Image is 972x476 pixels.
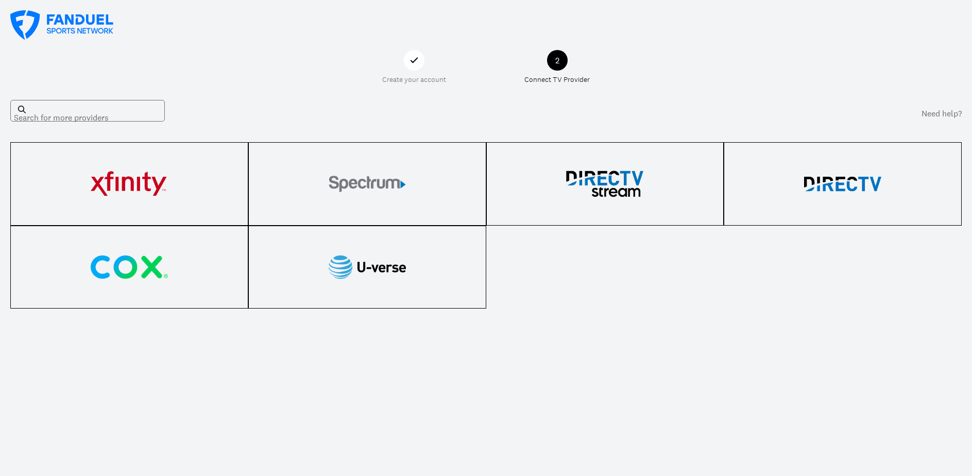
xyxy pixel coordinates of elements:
[329,252,406,283] img: AT&T U-verse
[547,50,568,71] div: 2
[18,106,26,113] img: Magnifying Glass
[91,168,168,199] img: Xfinity
[382,76,446,84] div: Create your account
[524,76,590,84] div: Connect TV Provider
[329,168,406,199] img: Spectrum
[10,100,165,122] div: Search for more providers
[91,252,168,283] img: Cox
[922,107,962,120] a: Need help?
[566,168,643,199] img: DIRECTV STREAM
[804,168,881,199] img: DIRECTV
